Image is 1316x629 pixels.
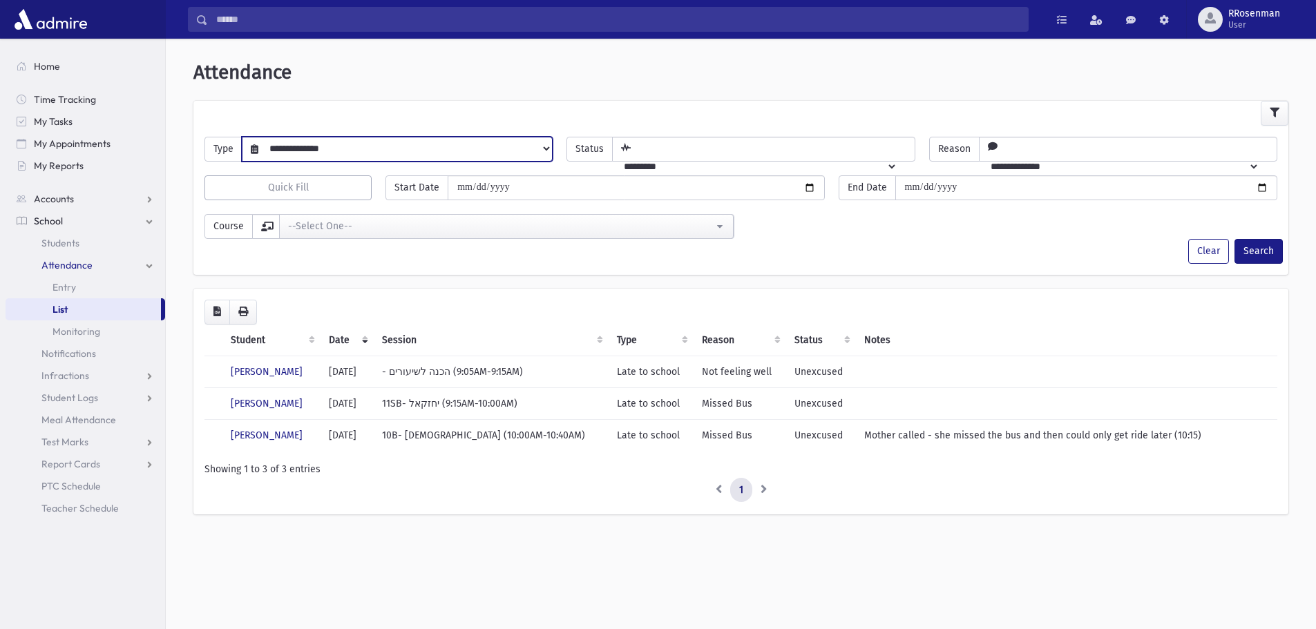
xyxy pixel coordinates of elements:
a: Home [6,55,165,77]
a: List [6,298,161,320]
span: Monitoring [53,325,100,338]
span: My Reports [34,159,84,172]
button: Print [229,300,257,325]
span: Attendance [41,259,93,271]
span: Test Marks [41,436,88,448]
td: Late to school [609,356,694,387]
button: Quick Fill [204,175,372,200]
span: Student Logs [41,391,98,404]
a: Teacher Schedule [6,497,165,519]
td: 10B- [DEMOGRAPHIC_DATA] (10:00AM-10:40AM) [374,419,609,451]
div: --Select One-- [288,219,714,233]
span: Report Cards [41,458,100,470]
a: Test Marks [6,431,165,453]
a: Attendance [6,254,165,276]
a: Time Tracking [6,88,165,110]
td: Late to school [609,387,694,419]
input: Search [208,7,1028,32]
a: [PERSON_NAME] [231,398,303,409]
td: [DATE] [321,356,374,387]
td: Unexcused [786,387,856,419]
th: Student: activate to sort column ascending [222,325,321,356]
div: Showing 1 to 3 of 3 entries [204,462,1277,476]
th: Status: activate to sort column ascending [786,325,856,356]
img: AdmirePro [11,6,90,33]
td: Unexcused [786,356,856,387]
span: Teacher Schedule [41,502,119,514]
span: Students [41,237,79,249]
a: Accounts [6,188,165,210]
td: Missed Bus [694,387,786,419]
button: Clear [1188,239,1229,264]
a: My Tasks [6,110,165,133]
span: User [1228,19,1280,30]
span: Quick Fill [268,182,309,193]
td: [DATE] [321,387,374,419]
button: Search [1234,239,1283,264]
a: Student Logs [6,387,165,409]
a: [PERSON_NAME] [231,366,303,378]
span: Attendance [193,61,292,84]
td: 11SB- יחזקאל (9:15AM-10:00AM) [374,387,609,419]
td: - הכנה לשיעורים (9:05AM-9:15AM) [374,356,609,387]
button: --Select One-- [279,214,734,239]
td: [DATE] [321,419,374,451]
td: Unexcused [786,419,856,451]
td: Mother called - she missed the bus and then could only get ride later (10:15) [856,419,1277,451]
a: School [6,210,165,232]
a: My Appointments [6,133,165,155]
a: Report Cards [6,453,165,475]
a: My Reports [6,155,165,177]
span: List [53,303,68,316]
a: Students [6,232,165,254]
span: Infractions [41,369,89,382]
span: Reason [929,137,980,162]
a: 1 [730,478,752,503]
button: CSV [204,300,230,325]
td: Not feeling well [694,356,786,387]
span: Time Tracking [34,93,96,106]
span: Meal Attendance [41,414,116,426]
th: Reason: activate to sort column ascending [694,325,786,356]
a: Infractions [6,365,165,387]
td: Late to school [609,419,694,451]
span: End Date [839,175,896,200]
span: School [34,215,63,227]
span: My Tasks [34,115,73,128]
span: Status [566,137,613,162]
span: Home [34,60,60,72]
a: Entry [6,276,165,298]
a: [PERSON_NAME] [231,429,303,441]
span: Accounts [34,193,74,205]
span: PTC Schedule [41,480,101,492]
th: Date: activate to sort column ascending [321,325,374,356]
span: Entry [53,281,76,293]
a: PTC Schedule [6,475,165,497]
span: Type [204,137,242,162]
span: Course [204,214,253,239]
th: Session : activate to sort column ascending [374,325,609,356]
span: Start Date [385,175,448,200]
a: Monitoring [6,320,165,342]
a: Notifications [6,342,165,365]
span: My Appointments [34,137,111,150]
span: Notifications [41,347,96,360]
td: Missed Bus [694,419,786,451]
a: Meal Attendance [6,409,165,431]
span: RRosenman [1228,8,1280,19]
th: Notes [856,325,1277,356]
th: Type: activate to sort column ascending [609,325,694,356]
